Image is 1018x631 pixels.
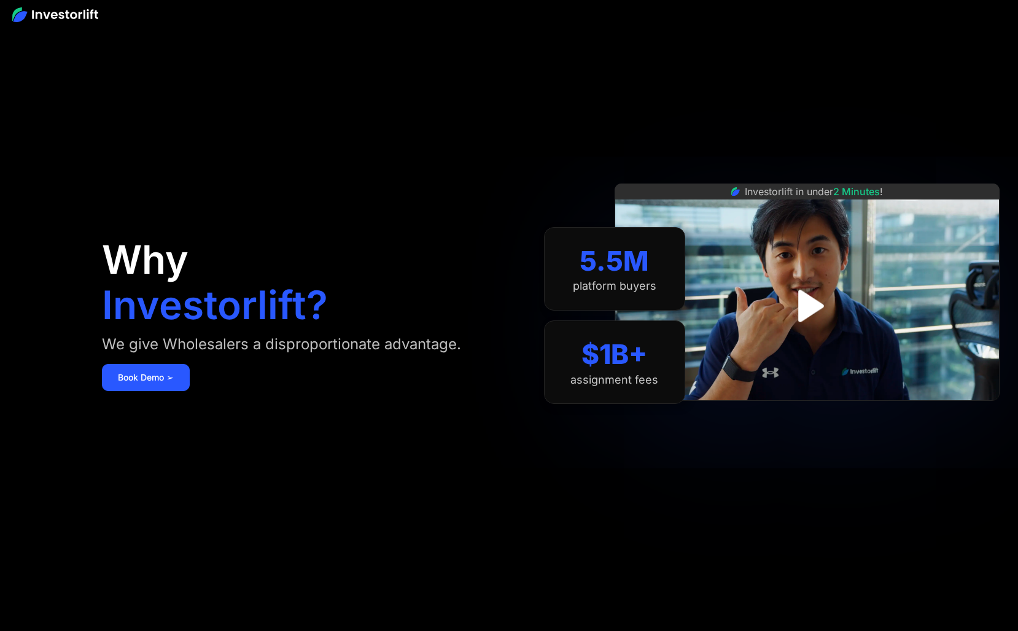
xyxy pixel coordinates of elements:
div: Investorlift in under ! [745,184,883,199]
div: platform buyers [573,279,656,293]
iframe: Customer reviews powered by Trustpilot [715,407,899,422]
span: 2 Minutes [833,185,880,198]
h1: Why [102,240,188,279]
div: We give Wholesalers a disproportionate advantage. [102,335,461,354]
div: $1B+ [581,338,647,371]
div: assignment fees [570,373,658,387]
a: open lightbox [780,279,834,333]
div: 5.5M [580,245,649,277]
h1: Investorlift? [102,285,328,325]
a: Book Demo ➢ [102,364,190,391]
